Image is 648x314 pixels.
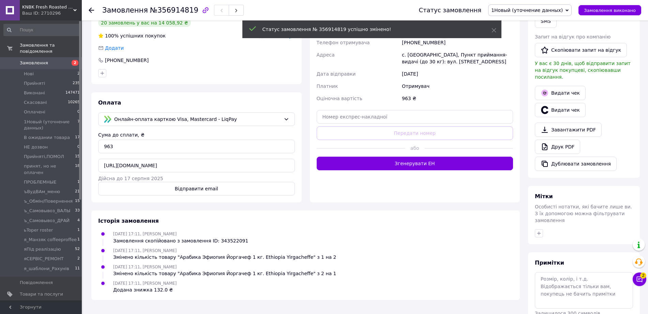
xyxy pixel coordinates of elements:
span: або [405,145,425,152]
button: Дублювати замовлення [535,157,617,171]
span: 1 [77,237,80,243]
span: принят, но не оплачен [24,163,75,175]
span: ъ_Обмін/Повернення [24,198,73,204]
span: 15 [75,198,80,204]
span: Примітки [535,260,564,266]
div: Змінено кількість товару "Арабика Эфиопия Йоргачеф 1 кг. Ethiopia Yirgacheffe" з 1 на 2 [113,254,336,261]
a: Завантажити PDF [535,123,602,137]
span: Замовлення [102,6,148,14]
button: Згенерувати ЕН [317,157,513,170]
div: Ваш ID: 2710296 [22,10,82,16]
div: [DATE] [401,68,514,80]
div: 963 ₴ [401,92,514,105]
span: 2 [72,60,78,66]
span: [DATE] 17:11, [PERSON_NAME] [113,232,177,236]
div: Отримувач [401,80,514,92]
div: [PHONE_NUMBER] [104,57,149,64]
span: 1Новый (уточнение данных) [24,119,77,131]
span: Адреса [317,52,335,58]
span: Прийняті,ПОМОЛ [24,154,64,160]
span: Прийняті [24,80,45,87]
div: Змінено кількість товару "Арабика Эфиопия Йоргачеф 1 кг. Ethiopia Yirgacheffe" з 2 на 1 [113,270,336,277]
span: 2 [77,256,80,262]
button: Видати чек [535,103,586,117]
span: Додати [105,45,124,51]
span: Історія замовлення [98,218,159,224]
span: ъ_Самовывоз_ВАЛЫ [24,208,71,214]
span: 2 [77,71,80,77]
span: 2 [640,271,646,277]
button: SMS [535,14,557,28]
span: 17 [75,135,80,141]
span: Нові [24,71,34,77]
span: Товари та послуги [20,291,63,297]
div: 20 замовлень у вас на 14 058,92 ₴ [98,19,191,27]
span: Платник [317,83,338,89]
button: Чат з покупцем2 [633,272,646,286]
div: успішних покупок [98,32,166,39]
span: [DATE] 17:11, [PERSON_NAME] [113,248,177,253]
input: Номер експрес-накладної [317,110,513,124]
span: Оплата [98,99,121,106]
span: 10265 [68,99,80,106]
div: Статус замовлення [419,7,482,14]
span: [DATE] 17:11, [PERSON_NAME] [113,265,177,269]
span: Повідомлення [20,280,53,286]
button: Видати чек [535,86,586,100]
span: У вас є 30 днів, щоб відправити запит на відгук покупцеві, скопіювавши посилання. [535,61,631,80]
div: [PHONE_NUMBER] [401,36,514,49]
span: Мітки [535,193,553,200]
span: Телефон отримувача [317,40,370,45]
span: №356914819 [150,6,198,14]
span: 18 [75,163,80,175]
span: В ожидании товара [24,135,70,141]
a: Друк PDF [535,140,580,154]
span: KNBK Fresh Roasted Coffee & Accessories store [22,4,73,10]
span: 52 [75,246,80,252]
span: Скасовані [24,99,47,106]
span: Оціночна вартість [317,96,362,101]
div: Повернутися назад [89,7,94,14]
div: Замовлення скопійовано з замовлення ID: 343522091 [113,237,248,244]
span: 15 [75,154,80,160]
span: 4 [77,218,80,224]
span: 0 [77,109,80,115]
span: ьToper roster [24,227,53,233]
span: Дата відправки [317,71,356,77]
span: 1 [77,179,80,185]
span: [DATE] 17:11, [PERSON_NAME] [113,281,177,286]
span: Особисті нотатки, які бачите лише ви. З їх допомогою можна фільтрувати замовлення [535,204,632,223]
span: Онлайн-оплата карткою Visa, Mastercard - LiqPay [114,115,281,123]
span: Замовлення та повідомлення [20,42,82,54]
span: НЕ дозвон [24,144,48,150]
input: Пошук [3,24,80,36]
span: яПід реалізацію [24,246,61,252]
span: ъВудВАм_меню [24,189,60,195]
span: Дійсна до 17 серпня 2025 [98,176,163,181]
span: яСЕРВІС_РЕМОНТ [24,256,64,262]
span: 33 [75,208,80,214]
span: 1Новый (уточнение данных) [491,7,563,13]
label: Сума до сплати, ₴ [98,132,145,138]
span: 0 [77,144,80,150]
span: ъ_Самовывоз_ДРАЙ [24,218,70,224]
span: Запит на відгук про компанію [535,34,611,40]
button: Відправити email [98,182,295,195]
button: Замовлення виконано [578,5,641,15]
span: 147471 [65,90,80,96]
span: 11 [75,266,80,272]
span: 235 [73,80,80,87]
span: Оплачені [24,109,45,115]
div: Статус замовлення № 356914819 успішно змінено! [262,26,474,33]
span: 21 [75,189,80,195]
span: 1 [77,227,80,233]
span: 7 [77,119,80,131]
span: Виконані [24,90,45,96]
span: Замовлення [20,60,48,66]
span: 100% [105,33,119,38]
div: с. [GEOGRAPHIC_DATA], Пункт приймання-видачі (до 30 кг): вул. [STREET_ADDRESS] [401,49,514,68]
span: я_Манзяк coffeeproffee [24,237,77,243]
button: Скопіювати запит на відгук [535,43,627,57]
span: ПРОБЛЕМНЫЕ [24,179,56,185]
span: я_шаблони_Рахунів [24,266,69,272]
